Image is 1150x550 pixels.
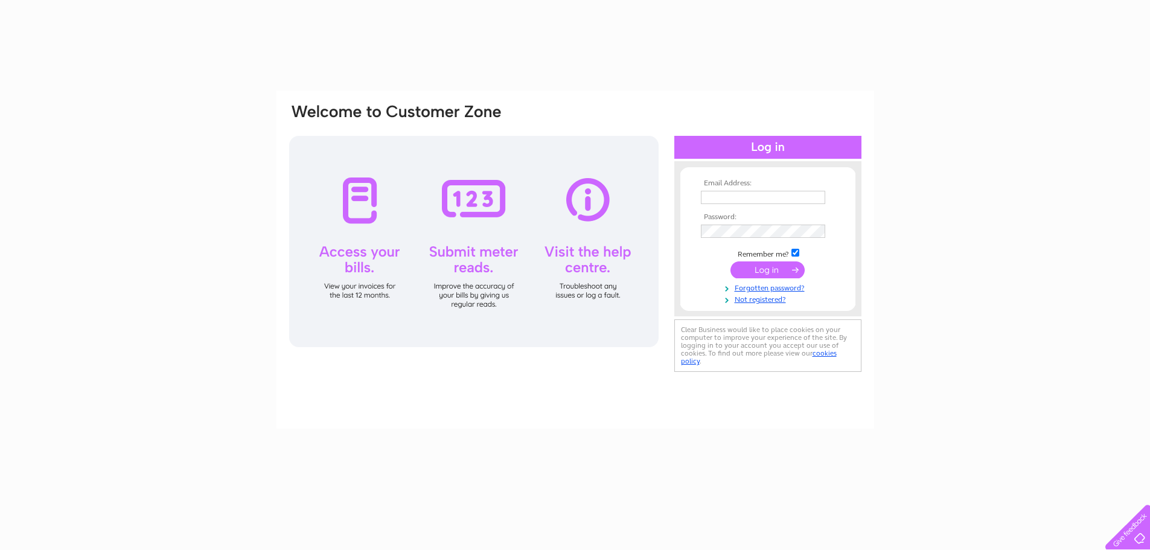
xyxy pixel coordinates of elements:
a: Forgotten password? [701,281,838,293]
th: Email Address: [698,179,838,188]
input: Submit [730,261,805,278]
td: Remember me? [698,247,838,259]
a: cookies policy [681,349,837,365]
div: Clear Business would like to place cookies on your computer to improve your experience of the sit... [674,319,861,372]
a: Not registered? [701,293,838,304]
th: Password: [698,213,838,222]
